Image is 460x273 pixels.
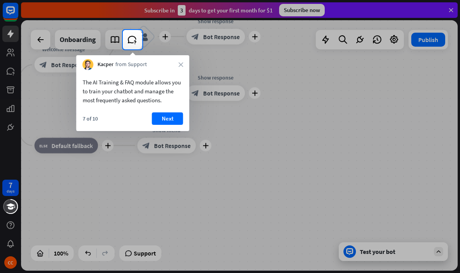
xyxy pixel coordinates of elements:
[179,62,183,67] i: close
[152,112,183,125] button: Next
[115,61,147,68] span: from Support
[6,3,30,26] button: Open LiveChat chat widget
[97,61,113,68] span: Kacper
[83,78,183,105] div: The AI Training & FAQ module allows you to train your chatbot and manage the most frequently aske...
[83,115,98,122] div: 7 of 10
